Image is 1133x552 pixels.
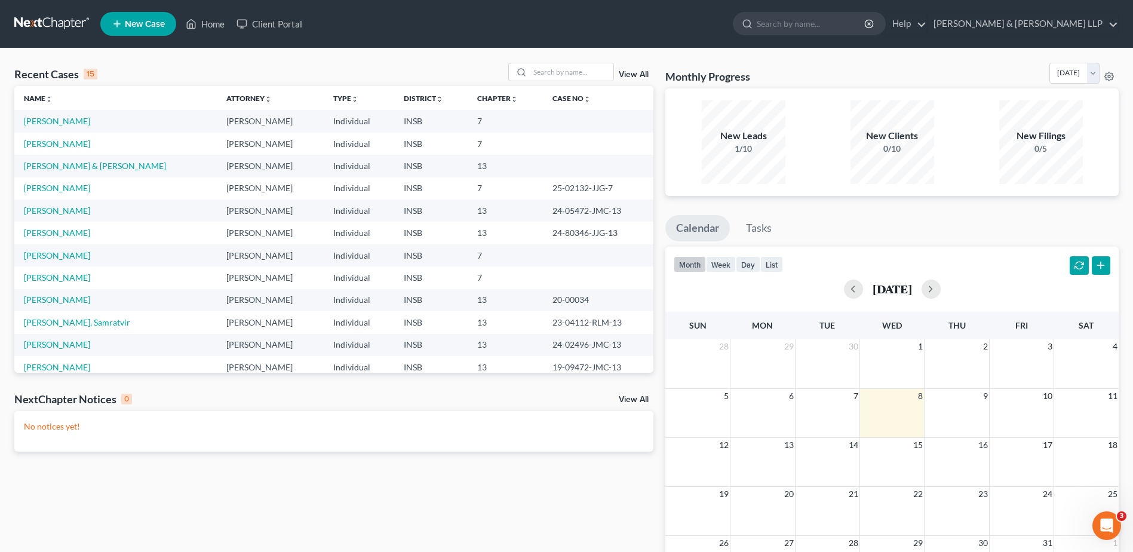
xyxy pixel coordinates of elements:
[530,63,613,81] input: Search by name...
[511,96,518,103] i: unfold_more
[543,289,654,311] td: 20-00034
[1107,438,1119,452] span: 18
[982,339,989,354] span: 2
[394,133,468,155] td: INSB
[24,206,90,216] a: [PERSON_NAME]
[948,320,966,330] span: Thu
[543,334,654,356] td: 24-02496-JMC-13
[217,311,324,333] td: [PERSON_NAME]
[1107,487,1119,501] span: 25
[217,289,324,311] td: [PERSON_NAME]
[674,256,706,272] button: month
[999,143,1083,155] div: 0/5
[217,244,324,266] td: [PERSON_NAME]
[723,389,730,403] span: 5
[394,266,468,289] td: INSB
[121,394,132,404] div: 0
[217,356,324,378] td: [PERSON_NAME]
[468,311,542,333] td: 13
[977,536,989,550] span: 30
[543,311,654,333] td: 23-04112-RLM-13
[1079,320,1094,330] span: Sat
[736,256,760,272] button: day
[783,339,795,354] span: 29
[468,356,542,378] td: 13
[324,266,394,289] td: Individual
[848,339,859,354] span: 30
[324,311,394,333] td: Individual
[125,20,165,29] span: New Case
[1042,389,1054,403] span: 10
[977,438,989,452] span: 16
[24,421,644,433] p: No notices yet!
[702,143,785,155] div: 1/10
[324,110,394,132] td: Individual
[1042,536,1054,550] span: 31
[333,94,358,103] a: Typeunfold_more
[468,222,542,244] td: 13
[552,94,591,103] a: Case Nounfold_more
[783,487,795,501] span: 20
[665,215,730,241] a: Calendar
[324,133,394,155] td: Individual
[977,487,989,501] span: 23
[394,155,468,177] td: INSB
[543,222,654,244] td: 24-80346-JJG-13
[24,295,90,305] a: [PERSON_NAME]
[1046,339,1054,354] span: 3
[619,395,649,404] a: View All
[982,389,989,403] span: 9
[45,96,53,103] i: unfold_more
[468,155,542,177] td: 13
[394,356,468,378] td: INSB
[217,110,324,132] td: [PERSON_NAME]
[783,438,795,452] span: 13
[324,155,394,177] td: Individual
[848,536,859,550] span: 28
[24,228,90,238] a: [PERSON_NAME]
[702,129,785,143] div: New Leads
[706,256,736,272] button: week
[886,13,926,35] a: Help
[718,536,730,550] span: 26
[788,389,795,403] span: 6
[351,96,358,103] i: unfold_more
[217,200,324,222] td: [PERSON_NAME]
[850,129,934,143] div: New Clients
[718,438,730,452] span: 12
[265,96,272,103] i: unfold_more
[1042,487,1054,501] span: 24
[468,266,542,289] td: 7
[394,311,468,333] td: INSB
[760,256,783,272] button: list
[14,392,132,406] div: NextChapter Notices
[394,110,468,132] td: INSB
[394,334,468,356] td: INSB
[24,272,90,283] a: [PERSON_NAME]
[852,389,859,403] span: 7
[757,13,866,35] input: Search by name...
[619,70,649,79] a: View All
[912,487,924,501] span: 22
[217,222,324,244] td: [PERSON_NAME]
[1042,438,1054,452] span: 17
[394,244,468,266] td: INSB
[24,250,90,260] a: [PERSON_NAME]
[735,215,782,241] a: Tasks
[819,320,835,330] span: Tue
[324,244,394,266] td: Individual
[24,317,130,327] a: [PERSON_NAME], Samratvir
[231,13,308,35] a: Client Portal
[324,200,394,222] td: Individual
[477,94,518,103] a: Chapterunfold_more
[468,334,542,356] td: 13
[1117,511,1126,521] span: 3
[848,487,859,501] span: 21
[1092,511,1121,540] iframe: Intercom live chat
[543,200,654,222] td: 24-05472-JMC-13
[468,133,542,155] td: 7
[24,362,90,372] a: [PERSON_NAME]
[912,536,924,550] span: 29
[324,177,394,200] td: Individual
[928,13,1118,35] a: [PERSON_NAME] & [PERSON_NAME] LLP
